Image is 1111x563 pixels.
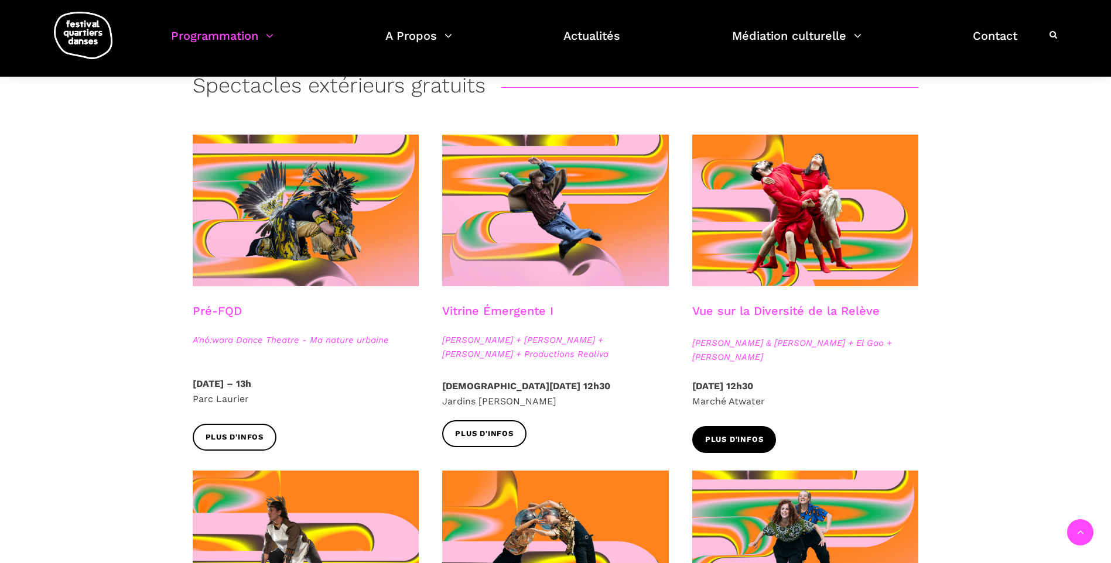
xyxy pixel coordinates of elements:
span: Plus d'infos [206,431,264,444]
a: Plus d'infos [193,424,277,450]
span: Plus d'infos [455,428,514,440]
strong: [DATE] 12h30 [692,380,753,392]
span: [PERSON_NAME] + [PERSON_NAME] + [PERSON_NAME] + Productions Realiva [442,333,669,361]
p: Jardins [PERSON_NAME] [442,379,669,408]
strong: [DEMOGRAPHIC_DATA][DATE] 12h30 [442,380,610,392]
span: [PERSON_NAME] & [PERSON_NAME] + El Gao + [PERSON_NAME] [692,336,919,364]
a: Programmation [171,26,274,60]
span: Plus d'infos [705,434,764,446]
h3: Spectacles extérieurs gratuits [193,73,486,102]
strong: [DATE] – 13h [193,378,251,389]
a: Médiation culturelle [732,26,862,60]
a: Contact [973,26,1017,60]
a: Actualités [563,26,620,60]
a: Plus d'infos [442,420,527,447]
p: Marché Atwater [692,379,919,408]
img: logo-fqd-med [54,12,112,59]
h3: Vitrine Émergente I [442,304,553,333]
p: Parc Laurier [193,376,419,406]
h3: Vue sur la Diversité de la Relève [692,304,880,333]
h3: Pré-FQD [193,304,242,333]
span: A'nó:wara Dance Theatre - Ma nature urbaine [193,333,419,347]
a: Plus d'infos [692,426,777,452]
a: A Propos [385,26,452,60]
